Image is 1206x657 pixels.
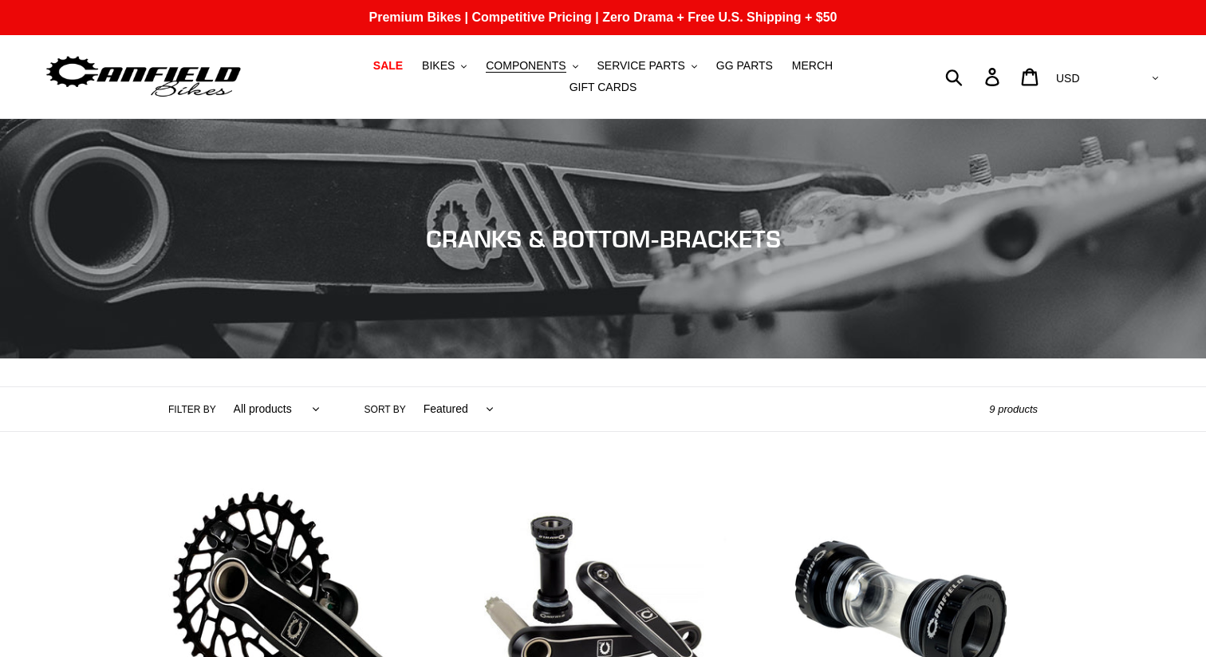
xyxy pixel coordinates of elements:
span: MERCH [792,59,833,73]
span: SALE [373,59,403,73]
button: COMPONENTS [478,55,585,77]
label: Filter by [168,402,216,417]
img: Canfield Bikes [44,52,243,102]
a: GIFT CARDS [562,77,645,98]
input: Search [954,59,995,94]
span: GG PARTS [716,59,773,73]
button: SERVICE PARTS [589,55,704,77]
a: MERCH [784,55,841,77]
span: GIFT CARDS [569,81,637,94]
span: SERVICE PARTS [597,59,684,73]
button: BIKES [414,55,475,77]
span: CRANKS & BOTTOM-BRACKETS [426,224,781,253]
span: COMPONENTS [486,59,566,73]
span: BIKES [422,59,455,73]
a: GG PARTS [708,55,781,77]
a: SALE [365,55,411,77]
label: Sort by [365,402,406,417]
span: 9 products [989,403,1038,415]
